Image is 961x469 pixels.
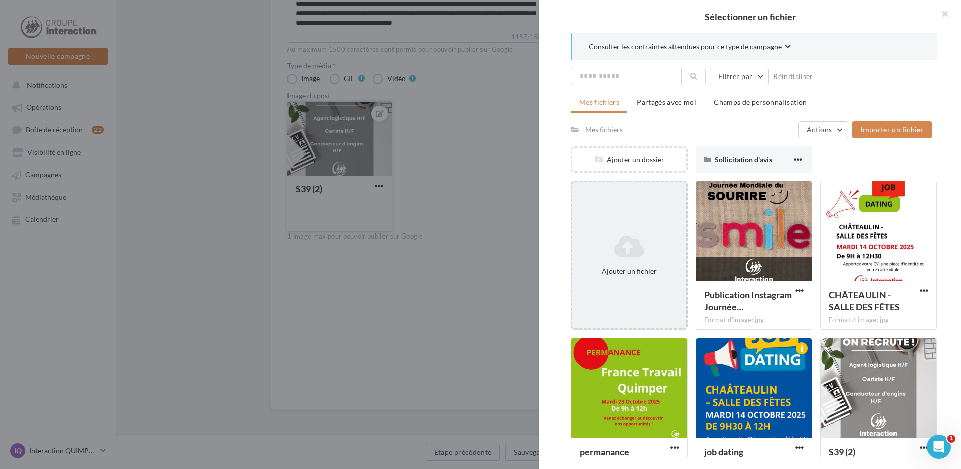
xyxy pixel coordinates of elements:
span: Partagés avec moi [637,98,696,106]
span: CHÂTEAULIN - SALLE DES FÊTES [829,289,900,312]
div: Format d'image: jpg [829,316,928,325]
button: Consulter les contraintes attendues pour ce type de campagne [589,41,791,54]
span: Mes fichiers [579,98,619,106]
span: Consulter les contraintes attendues pour ce type de campagne [589,42,782,52]
h2: Sélectionner un fichier [555,12,945,21]
span: Sollicitation d'avis [715,155,772,164]
div: Ajouter un fichier [576,266,682,276]
button: Importer un fichier [852,121,932,138]
span: job dating [704,446,743,457]
span: S39 (2) [829,446,855,457]
span: Importer un fichier [860,125,924,134]
span: Actions [807,125,832,134]
span: Champs de personnalisation [714,98,807,106]
span: Publication Instagram Journée mondiale du bonheur minimaliste corail et blanc [704,289,792,312]
div: Format d'image: jpg [704,316,804,325]
span: permanance [580,446,629,457]
button: Réinitialiser [769,70,817,83]
div: Ajouter un dossier [572,154,686,165]
iframe: Intercom live chat [927,435,951,459]
div: Mes fichiers [585,125,623,135]
span: 1 [947,435,955,443]
button: Filtrer par [710,68,769,85]
button: Actions [798,121,848,138]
